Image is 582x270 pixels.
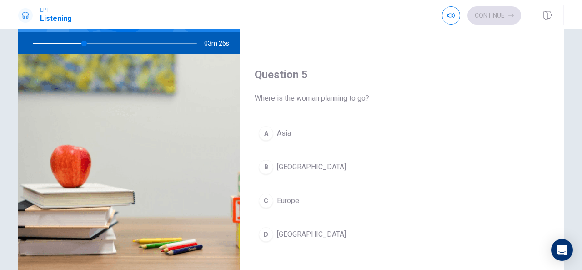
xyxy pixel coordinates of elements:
div: C [259,194,273,208]
button: AAsia [255,122,549,145]
button: B[GEOGRAPHIC_DATA] [255,156,549,178]
div: D [259,227,273,242]
span: Where is the woman planning to go? [255,93,549,104]
span: Europe [277,195,299,206]
span: 03m 26s [204,32,236,54]
button: CEurope [255,189,549,212]
span: [GEOGRAPHIC_DATA] [277,162,346,173]
div: A [259,126,273,141]
h4: Question 5 [255,67,549,82]
span: [GEOGRAPHIC_DATA] [277,229,346,240]
h1: Listening [40,13,72,24]
button: D[GEOGRAPHIC_DATA] [255,223,549,246]
div: Open Intercom Messenger [551,239,573,261]
span: EPT [40,7,72,13]
div: B [259,160,273,174]
span: Asia [277,128,291,139]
